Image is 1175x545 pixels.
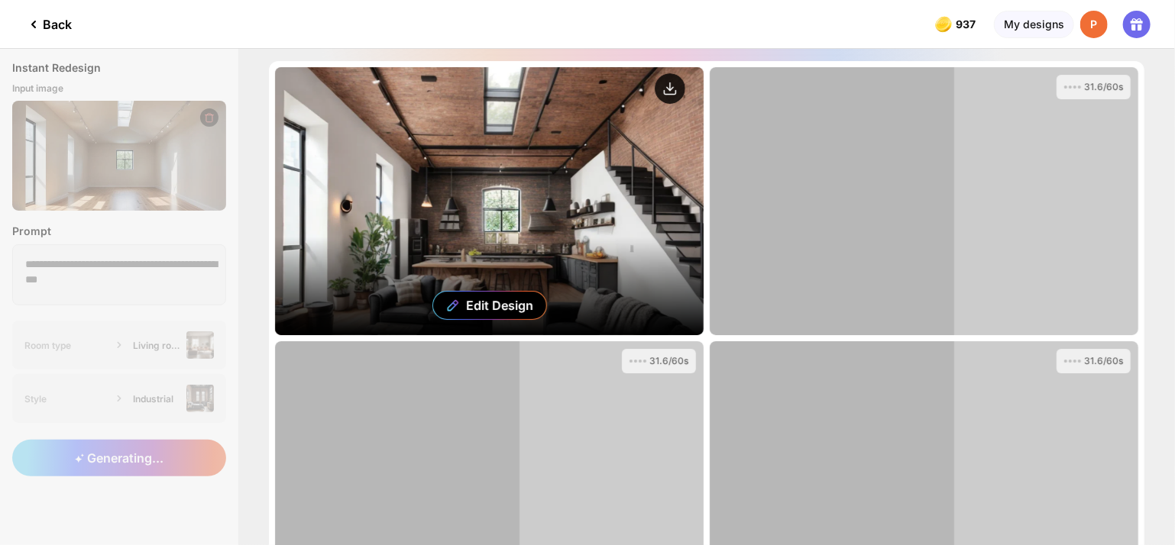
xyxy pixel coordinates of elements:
div: My designs [994,11,1074,38]
div: 31.6/60s [1084,81,1123,93]
div: 31.6/60s [1084,355,1123,367]
span: 937 [956,18,979,31]
div: P [1080,11,1108,38]
div: Back [24,15,72,34]
div: Edit Design [467,298,534,313]
div: 31.6/60s [649,355,688,367]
